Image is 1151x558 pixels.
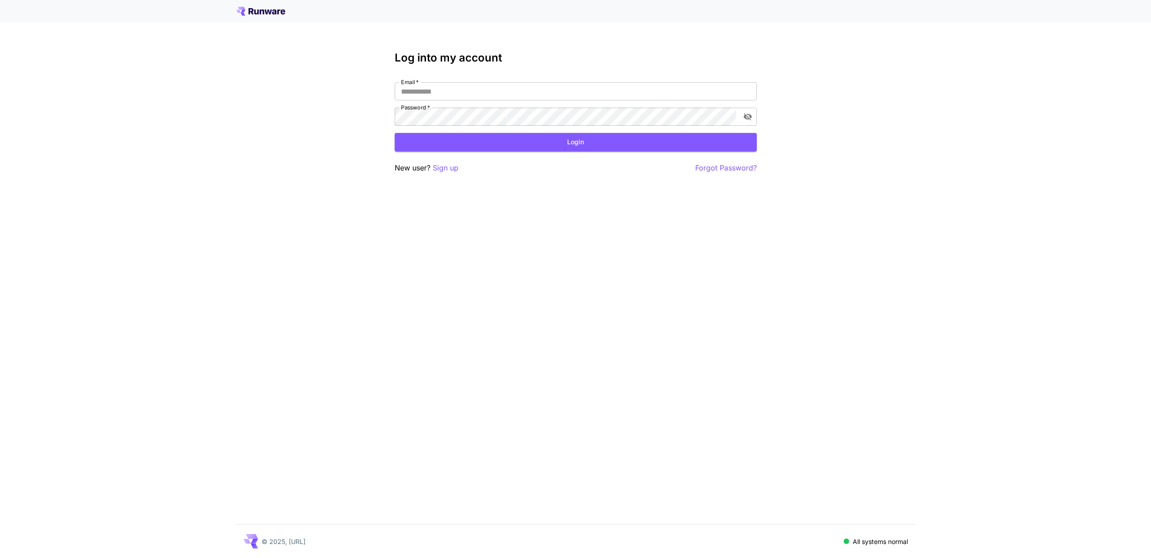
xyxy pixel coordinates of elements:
[740,109,756,125] button: toggle password visibility
[395,133,757,151] button: Login
[853,537,908,546] p: All systems normal
[262,537,306,546] p: © 2025, [URL]
[433,162,458,174] button: Sign up
[395,162,458,174] p: New user?
[395,52,757,64] h3: Log into my account
[695,162,757,174] button: Forgot Password?
[401,78,419,86] label: Email
[401,104,430,111] label: Password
